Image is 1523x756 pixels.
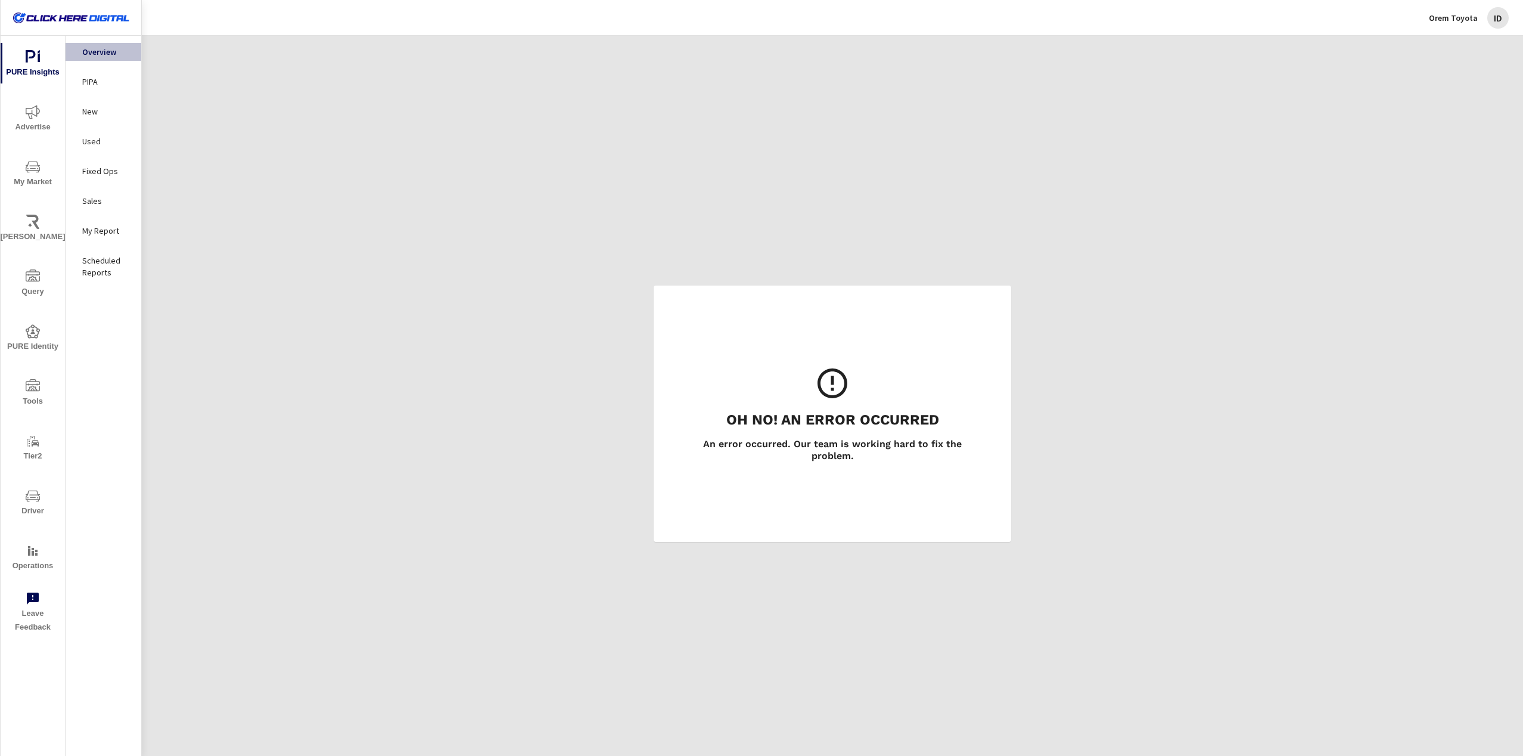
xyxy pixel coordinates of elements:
p: Fixed Ops [82,165,132,177]
div: Fixed Ops [66,162,141,180]
span: Tools [4,379,61,408]
p: New [82,106,132,117]
p: Overview [82,46,132,58]
div: Used [66,132,141,150]
p: Scheduled Reports [82,255,132,278]
p: Orem Toyota [1429,13,1478,23]
h3: Oh No! An Error Occurred [726,410,939,430]
span: Operations [4,544,61,573]
span: [PERSON_NAME] [4,215,61,244]
h6: An error occurred. Our team is working hard to fix the problem. [686,438,979,462]
span: Tier2 [4,434,61,463]
p: PIPA [82,76,132,88]
span: PURE Identity [4,324,61,354]
p: My Report [82,225,132,237]
span: My Market [4,160,61,189]
div: Overview [66,43,141,61]
span: Advertise [4,105,61,134]
div: New [66,103,141,120]
div: PIPA [66,73,141,91]
div: Sales [66,192,141,210]
div: My Report [66,222,141,240]
div: ID [1487,7,1509,29]
div: Scheduled Reports [66,252,141,281]
span: Leave Feedback [4,591,61,634]
span: Query [4,269,61,299]
div: nav menu [1,36,65,639]
p: Sales [82,195,132,207]
p: Used [82,135,132,147]
span: PURE Insights [4,50,61,79]
span: Driver [4,489,61,518]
